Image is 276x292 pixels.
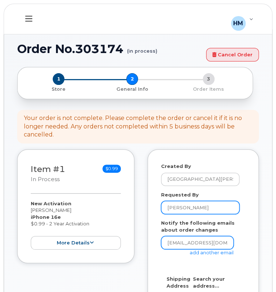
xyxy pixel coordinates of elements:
div: [PERSON_NAME] $0.99 - 2 Year Activation [31,200,121,250]
span: 1 [53,73,64,85]
iframe: Messenger Launcher [244,260,271,287]
strong: iPhone 16e [31,214,61,220]
label: Search your address... [193,276,228,289]
label: Created By [161,163,191,170]
div: Your order is not complete. Please complete the order or cancel it if it is no longer needed. Any... [24,114,252,139]
button: more details [31,236,121,250]
label: Notify the following emails about order changes [161,220,239,233]
span: $0.99 [102,165,121,173]
small: in process [31,176,60,183]
small: (in process) [127,42,157,54]
a: 1 Store [23,85,94,93]
h1: Order No.303174 [17,42,202,55]
input: Example: John Smith [161,201,239,214]
a: Cancel Order [206,48,259,61]
a: add another email [190,250,234,255]
strong: New Activation [31,201,71,206]
label: Shipping Address [167,276,182,289]
h3: Item #1 [31,165,65,183]
label: Requested By [161,191,199,198]
input: Example: john@appleseed.com [161,236,234,249]
p: Store [26,86,91,93]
